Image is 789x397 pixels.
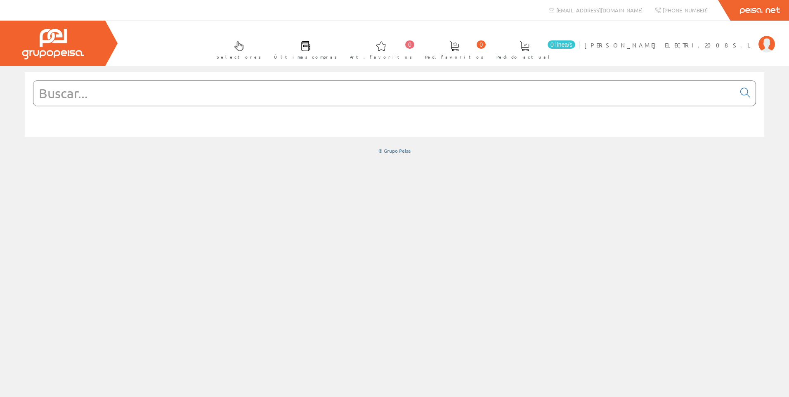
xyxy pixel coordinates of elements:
a: Últimas compras [266,34,341,64]
span: Últimas compras [274,53,337,61]
a: Selectores [208,34,265,64]
span: Ped. favoritos [425,53,484,61]
a: [PERSON_NAME] ELECTRI.2008 S.L [584,34,775,42]
span: Art. favoritos [350,53,412,61]
span: 0 [477,40,486,49]
input: Buscar... [33,81,735,106]
span: [EMAIL_ADDRESS][DOMAIN_NAME] [556,7,643,14]
span: [PHONE_NUMBER] [663,7,708,14]
span: Selectores [217,53,261,61]
span: Pedido actual [496,53,553,61]
span: 0 [405,40,414,49]
img: Grupo Peisa [22,29,84,59]
div: © Grupo Peisa [25,147,764,154]
span: [PERSON_NAME] ELECTRI.2008 S.L [584,41,754,49]
span: 0 línea/s [548,40,575,49]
